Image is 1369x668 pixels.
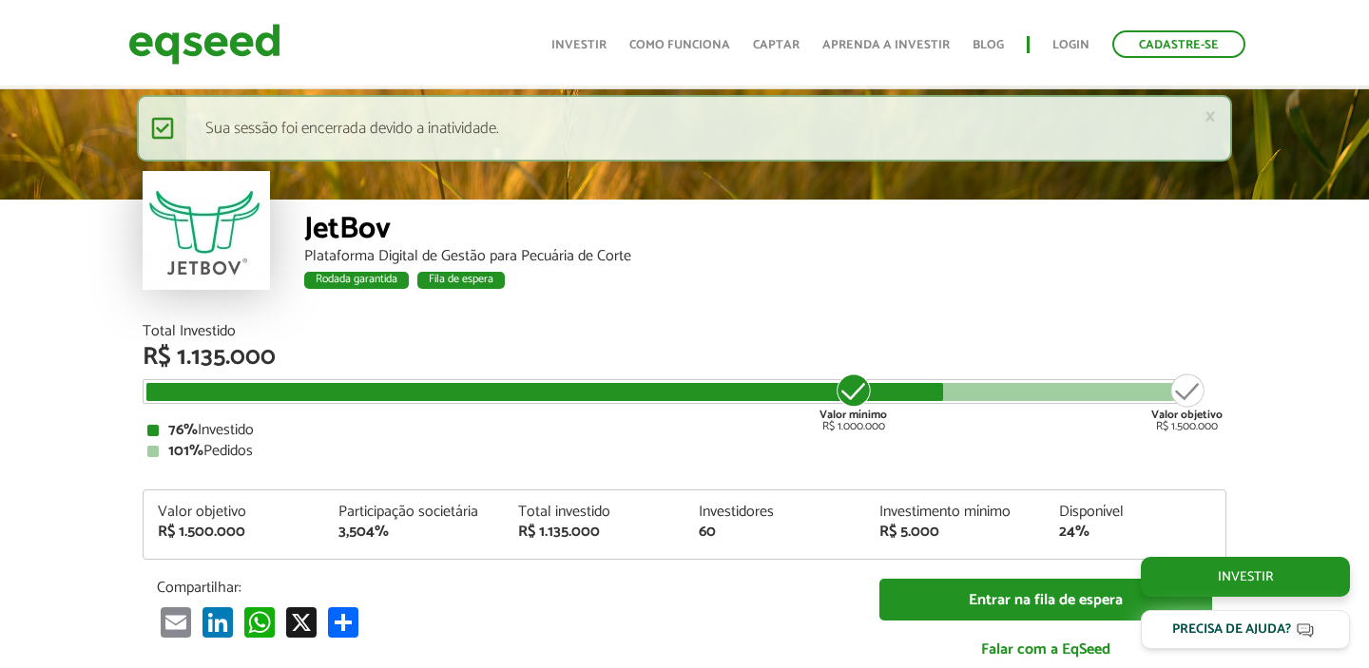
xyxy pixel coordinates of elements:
a: Investir [551,39,607,51]
a: Como funciona [629,39,730,51]
div: Participação societária [338,505,491,520]
div: R$ 5.000 [879,525,1032,540]
div: Fila de espera [417,272,505,289]
div: R$ 1.500.000 [1151,372,1223,432]
div: 3,504% [338,525,491,540]
a: WhatsApp [241,606,279,638]
div: Sua sessão foi encerrada devido a inatividade. [137,95,1232,162]
div: Disponível [1059,505,1211,520]
a: Cadastre-se [1112,30,1245,58]
div: Pedidos [147,444,1222,459]
a: LinkedIn [199,606,237,638]
div: 24% [1059,525,1211,540]
strong: Valor mínimo [819,406,887,424]
a: Compartilhar [324,606,362,638]
a: × [1205,106,1216,126]
a: Aprenda a investir [822,39,950,51]
img: EqSeed [128,19,280,69]
a: Entrar na fila de espera [879,579,1212,621]
div: Rodada garantida [304,272,409,289]
div: R$ 1.135.000 [518,525,670,540]
a: Login [1052,39,1089,51]
div: Investido [147,423,1222,438]
div: Plataforma Digital de Gestão para Pecuária de Corte [304,249,1226,264]
div: R$ 1.500.000 [158,525,310,540]
div: Total Investido [143,324,1226,339]
div: JetBov [304,214,1226,249]
div: Investimento mínimo [879,505,1032,520]
div: Total investido [518,505,670,520]
strong: 76% [168,417,198,443]
div: Valor objetivo [158,505,310,520]
strong: Valor objetivo [1151,406,1223,424]
a: Investir [1141,557,1350,597]
div: 60 [699,525,851,540]
p: Compartilhar: [157,579,851,597]
a: Captar [753,39,800,51]
a: X [282,606,320,638]
div: R$ 1.000.000 [818,372,889,432]
div: Investidores [699,505,851,520]
strong: 101% [168,438,203,464]
a: Email [157,606,195,638]
a: Blog [973,39,1004,51]
div: R$ 1.135.000 [143,345,1226,370]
